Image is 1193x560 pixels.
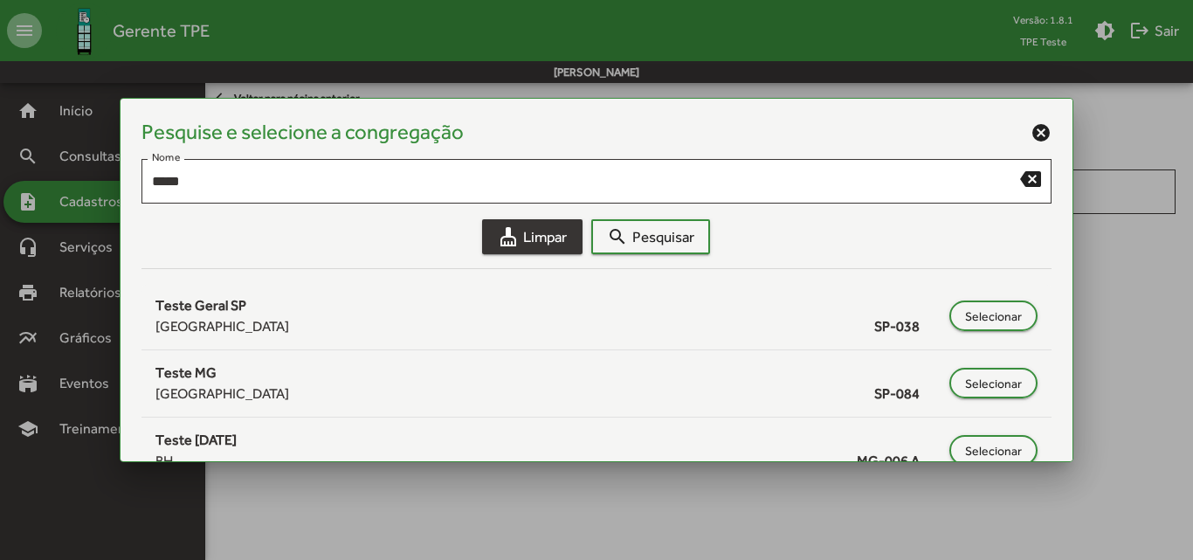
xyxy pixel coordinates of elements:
[498,226,519,247] mat-icon: cleaning_services
[965,368,1022,399] span: Selecionar
[155,364,217,381] span: Teste MG
[874,316,941,337] span: SP-038
[874,384,941,404] span: SP-084
[607,226,628,247] mat-icon: search
[965,301,1022,332] span: Selecionar
[857,451,941,472] span: MG-006 A
[155,451,173,472] span: BH
[591,219,710,254] button: Pesquisar
[949,301,1038,331] button: Selecionar
[965,435,1022,467] span: Selecionar
[1031,122,1052,143] mat-icon: cancel
[949,368,1038,398] button: Selecionar
[141,120,464,145] h4: Pesquise e selecione a congregação
[155,316,289,337] span: [GEOGRAPHIC_DATA]
[482,219,583,254] button: Limpar
[155,384,289,404] span: [GEOGRAPHIC_DATA]
[155,297,246,314] span: Teste Geral SP
[498,221,567,252] span: Limpar
[607,221,694,252] span: Pesquisar
[949,435,1038,466] button: Selecionar
[155,432,237,448] span: Teste [DATE]
[1020,168,1041,189] mat-icon: backspace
